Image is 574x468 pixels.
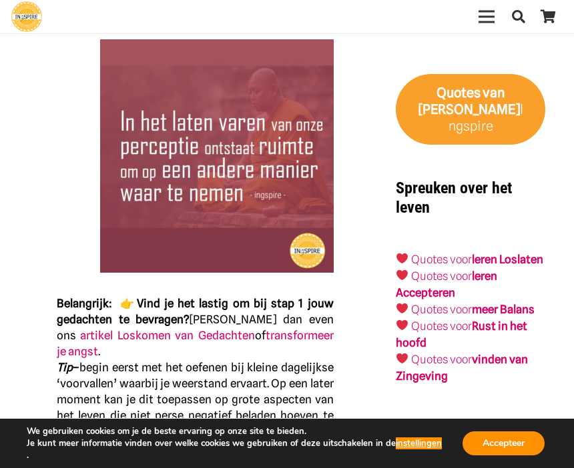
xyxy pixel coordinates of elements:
[396,437,442,449] button: instellingen
[120,297,136,310] strong: 👉
[396,269,408,281] img: ❤
[472,303,535,316] strong: meer Balans
[437,85,481,101] strong: Quotes
[57,297,334,342] span: [PERSON_NAME] dan even ons
[472,253,543,266] a: leren Loslaten
[57,297,112,310] strong: Belangrijk:
[396,353,408,364] img: ❤
[396,319,527,349] strong: Rust in het hoofd
[57,297,334,326] strong: Vind je het lastig om bij stap 1 jouw gedachten te bevragen?
[396,269,497,299] a: leren Accepteren
[396,319,408,331] img: ❤
[463,431,545,455] button: Accepteer
[396,353,527,383] strong: vinden van Zingeving
[504,1,533,33] a: Zoeken
[411,253,472,266] a: Quotes voor
[411,303,535,316] a: Quotes voormeer Balans
[57,329,334,358] a: transformeer je angst
[27,425,443,437] p: We gebruiken cookies om je de beste ervaring op onze site te bieden.
[57,361,73,374] em: Tip
[11,1,42,32] a: Ingspire - het zingevingsplatform met de mooiste spreuken en gouden inzichten over het leven
[396,319,527,349] a: Quotes voorRust in het hoofd
[57,361,79,374] strong: –
[396,74,545,145] a: Quotes van [PERSON_NAME]Ingspire
[80,329,254,342] a: artikel Loskomen van Gedachten
[411,269,472,283] a: Quotes voor
[27,437,443,461] p: Je kunt meer informatie vinden over welke cookies we gebruiken of deze uitschakelen in de .
[418,85,520,117] strong: van [PERSON_NAME]
[396,179,512,217] strong: Spreuken over het leven
[396,303,408,314] img: ❤
[100,39,334,273] img: Diepzinnige spreuk over loslaten van Inge Ingspire: In het laten varen van onze perceptie ontstaa...
[396,253,408,264] img: ❤
[396,353,527,383] a: Quotes voorvinden van Zingeving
